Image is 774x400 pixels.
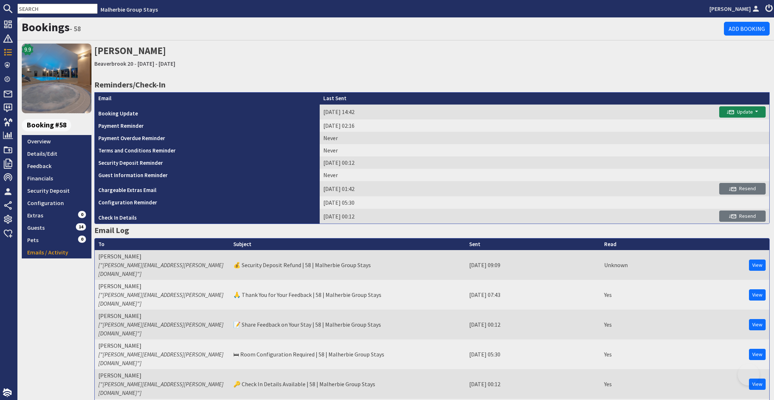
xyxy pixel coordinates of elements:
td: [DATE] 00:12 [466,310,601,339]
td: 🛏 Room Configuration Required | 58 | Malherbie Group Stays [230,339,466,369]
th: Terms and Conditions Reminder [95,144,320,156]
td: [PERSON_NAME] [95,280,230,310]
td: [DATE] 05:30 [320,196,545,209]
i: ["[PERSON_NAME][EMAIL_ADDRESS][PERSON_NAME][DOMAIN_NAME]"] [98,351,224,367]
input: SEARCH [17,4,98,14]
th: Last Sent [320,93,545,105]
td: [PERSON_NAME] [95,369,230,399]
td: [PERSON_NAME] [95,310,230,339]
h2: [PERSON_NAME] [94,44,770,69]
a: Bookings [22,20,70,34]
a: Configuration [22,197,91,209]
td: Yes [601,310,634,339]
td: Yes [601,280,634,310]
td: [DATE] 01:42 [320,181,545,196]
span: 14 [76,223,86,230]
td: Never [320,132,545,144]
button: Update [719,106,766,118]
th: Sent [466,238,601,250]
th: Subject [230,238,466,250]
span: 0 [78,236,86,243]
span: Resend [729,213,756,219]
a: Extras0 [22,209,91,221]
i: ["[PERSON_NAME][EMAIL_ADDRESS][PERSON_NAME][DOMAIN_NAME]"] [98,261,224,277]
th: Booking Update [95,105,320,120]
th: Configuration Reminder [95,196,320,209]
a: Add Booking [724,22,770,36]
a: Details/Edit [22,147,91,160]
td: Yes [601,339,634,369]
a: [PERSON_NAME] [709,4,761,13]
a: Guests14 [22,221,91,234]
a: Beaverbrook 20 [94,60,133,67]
img: staytech_i_w-64f4e8e9ee0a9c174fd5317b4b171b261742d2d393467e5bdba4413f4f884c10.svg [3,388,12,397]
span: 0 [78,211,86,218]
td: [DATE] 09:09 [466,250,601,280]
th: Payment Overdue Reminder [95,132,320,144]
img: Beaverbrook 20's icon [22,44,91,113]
span: Booking #58 [22,119,71,131]
td: Unknown [601,250,634,280]
td: [DATE] 02:16 [320,119,545,132]
span: - [134,60,136,67]
td: 💰 Security Deposit Refund | 58 | Malherbie Group Stays [230,250,466,280]
td: [PERSON_NAME] [95,250,230,280]
a: [DATE] - [DATE] [138,60,175,67]
a: Financials [22,172,91,184]
th: Guest Information Reminder [95,169,320,181]
td: [DATE] 00:12 [320,156,545,169]
th: Email [95,93,320,105]
span: Resend [729,185,756,192]
small: - 58 [70,24,81,33]
a: View [749,319,766,330]
td: [PERSON_NAME] [95,339,230,369]
td: Never [320,169,545,181]
i: ["[PERSON_NAME][EMAIL_ADDRESS][PERSON_NAME][DOMAIN_NAME]"] [98,321,224,337]
button: Resend [719,211,766,222]
th: To [95,238,230,250]
i: ["[PERSON_NAME][EMAIL_ADDRESS][PERSON_NAME][DOMAIN_NAME]"] [98,380,224,396]
td: [DATE] 07:43 [466,280,601,310]
a: Pets0 [22,234,91,246]
td: 🙏 Thank You for Your Feedback | 58 | Malherbie Group Stays [230,280,466,310]
th: Chargeable Extras Email [95,181,320,196]
span: Update [727,109,753,115]
a: Overview [22,135,91,147]
a: Emails / Activity [22,246,91,258]
th: Security Deposit Reminder [95,156,320,169]
td: [DATE] 00:12 [466,369,601,399]
td: [DATE] 14:42 [320,105,545,120]
th: Check In Details [95,209,320,224]
td: [DATE] 05:30 [466,339,601,369]
td: 📝 Share Feedback on Your Stay | 58 | Malherbie Group Stays [230,310,466,339]
th: Payment Reminder [95,119,320,132]
iframe: Toggle Customer Support [738,364,759,385]
td: Yes [601,369,634,399]
i: ["[PERSON_NAME][EMAIL_ADDRESS][PERSON_NAME][DOMAIN_NAME]"] [98,291,224,307]
td: 🔑 Check In Details Available | 58 | Malherbie Group Stays [230,369,466,399]
a: View [749,349,766,360]
th: Read [601,238,634,250]
a: View [749,289,766,301]
a: Feedback [22,160,91,172]
a: Booking #58 [22,119,89,131]
h3: Email Log [94,224,770,236]
a: Beaverbrook 20's icon9.9 [22,44,91,113]
a: View [749,260,766,271]
td: [DATE] 00:12 [320,209,545,224]
a: Malherbie Group Stays [101,6,158,13]
td: Never [320,144,545,156]
span: 9.9 [24,45,31,54]
a: Security Deposit [22,184,91,197]
button: Resend [719,183,766,195]
h3: Reminders/Check-In [94,78,770,91]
